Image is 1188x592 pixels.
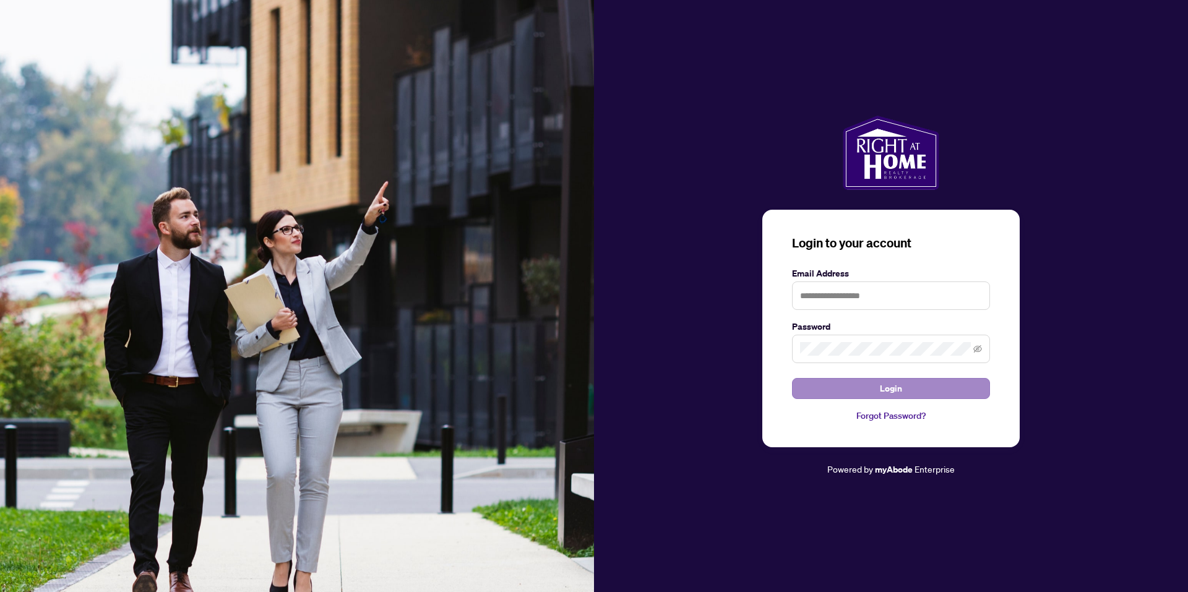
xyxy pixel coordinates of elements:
span: Login [880,379,902,398]
a: Forgot Password? [792,409,990,423]
label: Password [792,320,990,333]
span: Enterprise [915,463,955,474]
a: myAbode [875,463,913,476]
h3: Login to your account [792,234,990,252]
span: eye-invisible [973,345,982,353]
span: Powered by [827,463,873,474]
button: Login [792,378,990,399]
img: ma-logo [843,116,939,190]
label: Email Address [792,267,990,280]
